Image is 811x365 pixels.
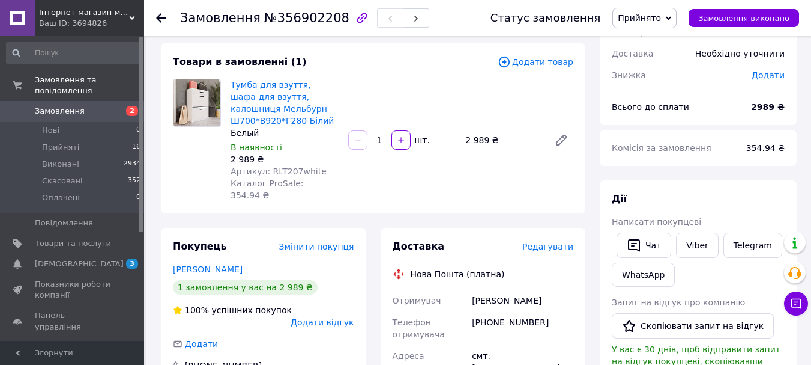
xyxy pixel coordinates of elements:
[126,106,138,116] span: 2
[39,18,144,29] div: Ваш ID: 3694826
[612,102,689,112] span: Всього до сплати
[173,280,318,295] div: 1 замовлення у вас на 2 989 ₴
[291,317,354,327] span: Додати відгук
[746,143,785,153] span: 354.94 ₴
[612,298,745,307] span: Запит на відгук про компанію
[393,351,424,361] span: Адреса
[231,80,334,126] a: Тумба для взуття, шафа для взуття, калошниця Мельбурн Ш700*В920*Г280 Білий
[393,241,445,252] span: Доставка
[549,128,573,152] a: Редагувати
[156,12,166,24] div: Повернутися назад
[279,242,354,251] span: Змінити покупця
[231,167,327,176] span: Артикул: RLT207white
[264,11,349,25] span: №356902208
[676,233,718,258] a: Viber
[185,305,209,315] span: 100%
[752,70,785,80] span: Додати
[612,49,653,58] span: Доставка
[408,268,508,280] div: Нова Пошта (платна)
[612,217,701,227] span: Написати покупцеві
[231,127,339,139] div: Белый
[128,176,140,186] span: 352
[173,241,227,252] span: Покупець
[173,56,307,67] span: Товари в замовленні (1)
[460,132,544,149] div: 2 989 ₴
[35,238,111,249] span: Товари та послуги
[689,9,799,27] button: Замовлення виконано
[688,40,792,67] div: Необхідно уточнити
[612,193,627,204] span: Дії
[136,192,140,203] span: 0
[393,296,441,305] span: Отримувач
[469,290,576,311] div: [PERSON_NAME]
[180,11,261,25] span: Замовлення
[35,106,85,117] span: Замовлення
[612,27,645,37] span: 1 товар
[35,279,111,301] span: Показники роботи компанії
[412,134,431,146] div: шт.
[522,242,573,251] span: Редагувати
[723,233,782,258] a: Telegram
[231,153,339,165] div: 2 989 ₴
[751,102,785,112] b: 2989 ₴
[612,263,675,287] a: WhatsApp
[612,70,646,80] span: Знижка
[42,142,79,153] span: Прийняті
[35,75,144,96] span: Замовлення та повідомлення
[231,179,303,200] span: Каталог ProSale: 354.94 ₴
[498,55,573,69] span: Додати товар
[469,311,576,345] div: [PHONE_NUMBER]
[136,125,140,136] span: 0
[124,159,140,170] span: 2934
[35,310,111,332] span: Панель управління
[490,12,601,24] div: Статус замовлення
[185,339,218,349] span: Додати
[42,125,59,136] span: Нові
[35,259,124,269] span: [DEMOGRAPHIC_DATA]
[132,142,140,153] span: 16
[39,7,129,18] span: Інтернет-магазин меблів "РедЛайн"
[698,14,789,23] span: Замовлення виконано
[35,218,93,229] span: Повідомлення
[173,265,243,274] a: [PERSON_NAME]
[42,159,79,170] span: Виконані
[42,176,83,186] span: Скасовані
[784,292,808,316] button: Чат з покупцем
[393,317,445,339] span: Телефон отримувача
[618,13,661,23] span: Прийнято
[612,143,711,153] span: Комісія за замовлення
[231,143,282,152] span: В наявності
[126,259,138,269] span: 3
[173,79,220,126] img: Тумба для взуття, шафа для взуття, калошниця Мельбурн Ш700*В920*Г280 Білий
[6,42,142,64] input: Пошук
[173,304,292,316] div: успішних покупок
[617,233,671,258] button: Чат
[612,313,774,339] button: Скопіювати запит на відгук
[42,192,80,203] span: Оплачені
